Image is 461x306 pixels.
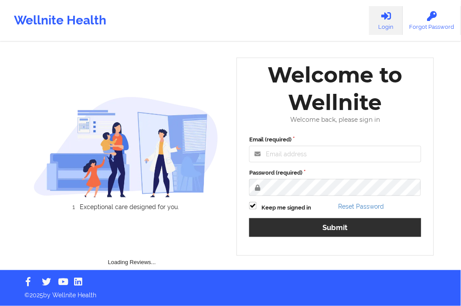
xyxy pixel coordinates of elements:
[369,6,403,35] a: Login
[249,168,421,177] label: Password (required)
[403,6,461,35] a: Forgot Password
[249,135,421,144] label: Email (required)
[34,225,231,267] div: Loading Reviews...
[34,96,219,197] img: wellnite-auth-hero_200.c722682e.png
[243,116,427,124] div: Welcome back, please sign in
[243,61,427,116] div: Welcome to Wellnite
[18,285,443,300] p: © 2025 by Wellnite Health
[249,218,421,237] button: Submit
[249,146,421,162] input: Email address
[41,203,218,210] li: Exceptional care designed for you.
[338,203,384,210] a: Reset Password
[262,203,312,212] label: Keep me signed in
